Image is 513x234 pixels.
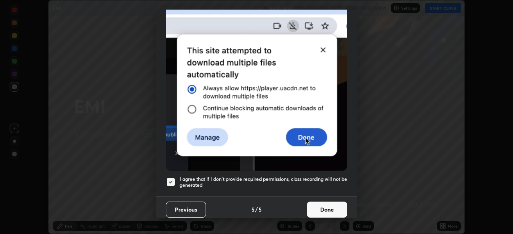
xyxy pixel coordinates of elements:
[259,205,262,214] h4: 5
[180,176,347,188] h5: I agree that if I don't provide required permissions, class recording will not be generated
[307,202,347,218] button: Done
[166,202,206,218] button: Previous
[255,205,258,214] h4: /
[251,205,254,214] h4: 5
